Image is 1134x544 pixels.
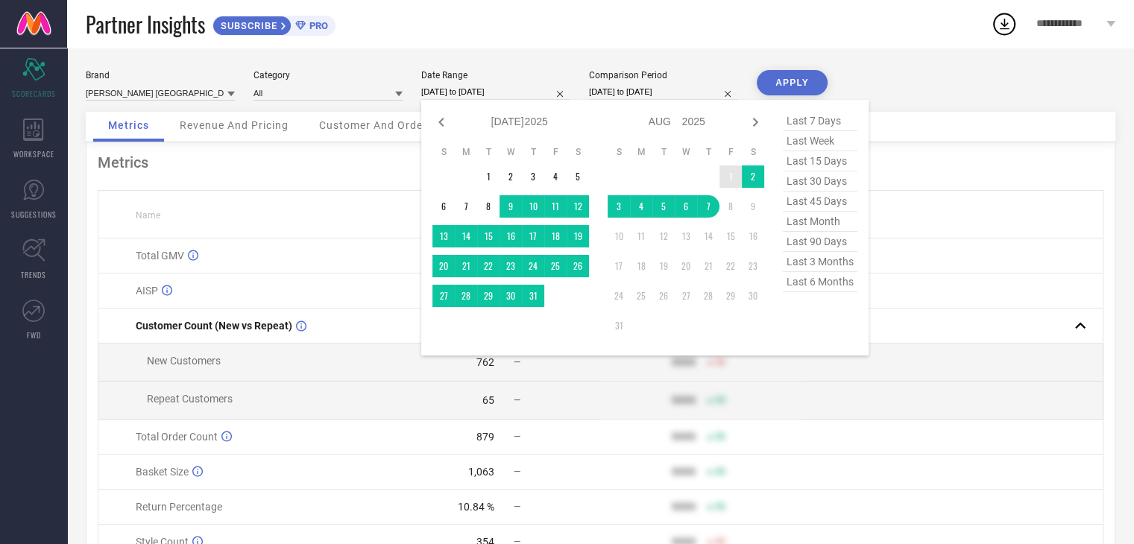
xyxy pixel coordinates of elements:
[746,113,764,131] div: Next month
[608,285,630,307] td: Sun Aug 24 2025
[432,113,450,131] div: Previous month
[476,431,494,443] div: 879
[421,70,570,80] div: Date Range
[432,146,455,158] th: Sunday
[147,393,233,405] span: Repeat Customers
[608,195,630,218] td: Sun Aug 03 2025
[567,225,589,247] td: Sat Jul 19 2025
[213,20,281,31] span: SUBSCRIBE
[672,356,696,368] div: 9999
[783,232,857,252] span: last 90 days
[719,165,742,188] td: Fri Aug 01 2025
[630,255,652,277] td: Mon Aug 18 2025
[783,151,857,171] span: last 15 days
[500,225,522,247] td: Wed Jul 16 2025
[500,146,522,158] th: Wednesday
[432,285,455,307] td: Sun Jul 27 2025
[652,285,675,307] td: Tue Aug 26 2025
[675,146,697,158] th: Wednesday
[136,285,158,297] span: AISP
[608,255,630,277] td: Sun Aug 17 2025
[514,466,520,477] span: —
[630,285,652,307] td: Mon Aug 25 2025
[567,146,589,158] th: Saturday
[319,119,433,131] span: Customer And Orders
[514,502,520,512] span: —
[783,272,857,292] span: last 6 months
[544,255,567,277] td: Fri Jul 25 2025
[482,394,494,406] div: 65
[522,225,544,247] td: Thu Jul 17 2025
[468,466,494,478] div: 1,063
[742,285,764,307] td: Sat Aug 30 2025
[455,146,477,158] th: Monday
[477,225,500,247] td: Tue Jul 15 2025
[136,466,189,478] span: Basket Size
[697,255,719,277] td: Thu Aug 21 2025
[27,329,41,341] span: FWD
[672,501,696,513] div: 9999
[455,195,477,218] td: Mon Jul 07 2025
[522,255,544,277] td: Thu Jul 24 2025
[608,146,630,158] th: Sunday
[675,195,697,218] td: Wed Aug 06 2025
[630,195,652,218] td: Mon Aug 04 2025
[742,225,764,247] td: Sat Aug 16 2025
[652,255,675,277] td: Tue Aug 19 2025
[630,146,652,158] th: Monday
[477,285,500,307] td: Tue Jul 29 2025
[306,20,328,31] span: PRO
[715,502,725,512] span: 50
[458,501,494,513] div: 10.84 %
[476,356,494,368] div: 762
[86,9,205,39] span: Partner Insights
[715,466,725,477] span: 50
[742,146,764,158] th: Saturday
[544,146,567,158] th: Friday
[719,255,742,277] td: Fri Aug 22 2025
[477,255,500,277] td: Tue Jul 22 2025
[783,192,857,212] span: last 45 days
[421,84,570,100] input: Select date range
[136,501,222,513] span: Return Percentage
[652,195,675,218] td: Tue Aug 05 2025
[500,165,522,188] td: Wed Jul 02 2025
[697,146,719,158] th: Thursday
[589,70,738,80] div: Comparison Period
[147,355,221,367] span: New Customers
[432,195,455,218] td: Sun Jul 06 2025
[783,252,857,272] span: last 3 months
[719,225,742,247] td: Fri Aug 15 2025
[652,225,675,247] td: Tue Aug 12 2025
[136,250,184,262] span: Total GMV
[652,146,675,158] th: Tuesday
[991,10,1018,37] div: Open download list
[719,285,742,307] td: Fri Aug 29 2025
[522,165,544,188] td: Thu Jul 03 2025
[522,146,544,158] th: Thursday
[567,195,589,218] td: Sat Jul 12 2025
[477,165,500,188] td: Tue Jul 01 2025
[715,431,725,442] span: 50
[500,285,522,307] td: Wed Jul 30 2025
[86,70,235,80] div: Brand
[567,165,589,188] td: Sat Jul 05 2025
[12,88,56,99] span: SCORECARDS
[180,119,289,131] span: Revenue And Pricing
[672,394,696,406] div: 9999
[697,225,719,247] td: Thu Aug 14 2025
[697,195,719,218] td: Thu Aug 07 2025
[500,255,522,277] td: Wed Jul 23 2025
[783,171,857,192] span: last 30 days
[608,225,630,247] td: Sun Aug 10 2025
[477,195,500,218] td: Tue Jul 08 2025
[432,225,455,247] td: Sun Jul 13 2025
[136,431,218,443] span: Total Order Count
[477,146,500,158] th: Tuesday
[212,12,336,36] a: SUBSCRIBEPRO
[544,195,567,218] td: Fri Jul 11 2025
[630,225,652,247] td: Mon Aug 11 2025
[514,357,520,367] span: —
[136,320,292,332] span: Customer Count (New vs Repeat)
[715,395,725,405] span: 50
